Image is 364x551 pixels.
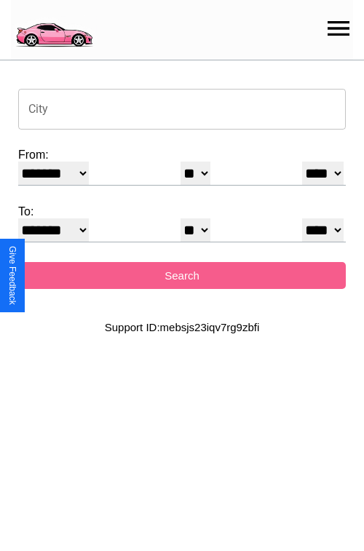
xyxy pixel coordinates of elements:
[11,7,97,49] img: logo
[7,246,17,305] div: Give Feedback
[18,205,346,218] label: To:
[105,317,260,337] p: Support ID: mebsjs23iqv7rg9zbfi
[18,148,346,162] label: From:
[18,262,346,289] button: Search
